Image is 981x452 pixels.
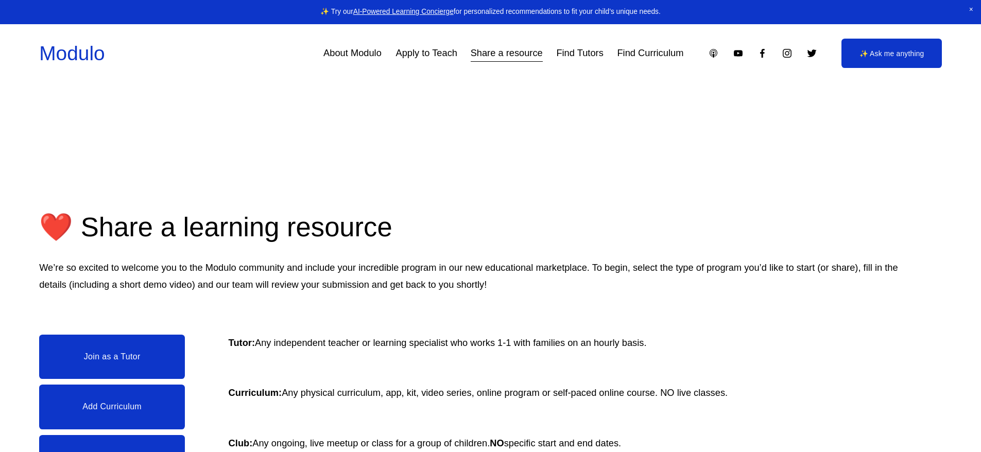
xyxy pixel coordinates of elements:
a: About Modulo [323,44,382,63]
a: ✨ Ask me anything [841,39,942,68]
a: Apply to Teach [395,44,457,63]
a: Instagram [782,48,793,59]
p: Any ongoing, live meetup or class for a group of children. specific start and end dates. [229,435,829,452]
a: Facebook [757,48,768,59]
p: Any physical curriculum, app, kit, video series, online program or self-paced online course. NO l... [229,385,790,402]
a: Apple Podcasts [708,48,719,59]
a: Find Curriculum [617,44,683,63]
a: AI-Powered Learning Concierge [353,8,454,15]
a: Twitter [806,48,817,59]
a: Join as a Tutor [39,335,185,379]
a: Add Curriculum [39,385,185,429]
a: Find Tutors [556,44,603,63]
a: Modulo [39,42,105,64]
p: We’re so excited to welcome you to the Modulo community and include your incredible program in ou... [39,259,904,293]
h2: ❤️ Share a learning resource [39,210,601,245]
strong: Tutor: [229,337,255,348]
strong: Club: [229,438,253,448]
a: Share a resource [471,44,543,63]
strong: NO [490,438,504,448]
p: Any independent teacher or learning specialist who works 1-1 with families on an hourly basis. [229,335,753,352]
a: YouTube [733,48,744,59]
strong: Curriculum: [229,387,282,398]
